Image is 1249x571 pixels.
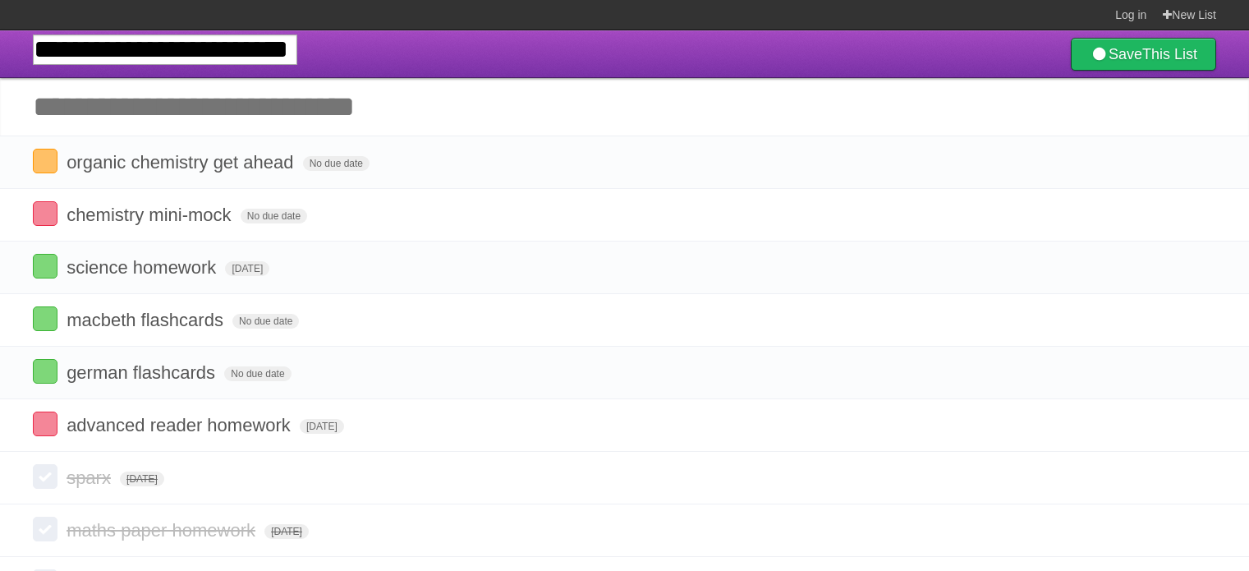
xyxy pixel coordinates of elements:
[241,209,307,223] span: No due date
[33,254,57,279] label: Done
[303,156,370,171] span: No due date
[67,205,235,225] span: chemistry mini-mock
[67,257,220,278] span: science homework
[33,517,57,541] label: Done
[33,464,57,489] label: Done
[224,366,291,381] span: No due date
[67,467,115,488] span: sparx
[67,152,297,173] span: organic chemistry get ahead
[264,524,309,539] span: [DATE]
[67,520,259,541] span: maths paper homework
[33,306,57,331] label: Done
[300,419,344,434] span: [DATE]
[1071,38,1216,71] a: SaveThis List
[67,362,219,383] span: german flashcards
[67,415,295,435] span: advanced reader homework
[232,314,299,329] span: No due date
[33,359,57,384] label: Done
[120,472,164,486] span: [DATE]
[225,261,269,276] span: [DATE]
[33,149,57,173] label: Done
[1142,46,1197,62] b: This List
[33,412,57,436] label: Done
[67,310,227,330] span: macbeth flashcards
[33,201,57,226] label: Done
